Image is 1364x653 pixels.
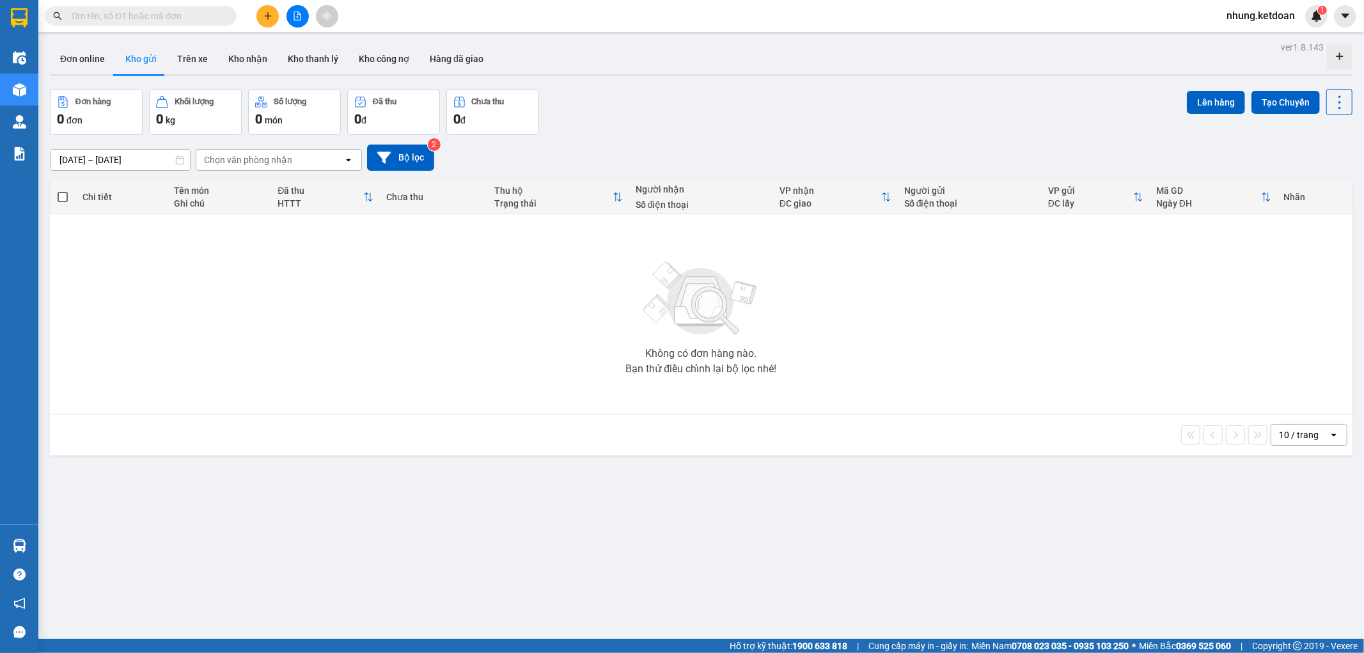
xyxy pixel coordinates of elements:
span: 0 [354,111,361,127]
img: warehouse-icon [13,115,26,129]
th: Toggle SortBy [1150,180,1278,214]
th: Toggle SortBy [271,180,379,214]
sup: 1 [1318,6,1327,15]
svg: open [343,155,354,165]
button: Kho nhận [218,43,278,74]
div: Chưa thu [386,192,482,202]
strong: 0369 525 060 [1176,641,1231,651]
button: Đơn online [50,43,115,74]
strong: 0708 023 035 - 0935 103 250 [1012,641,1129,651]
img: warehouse-icon [13,51,26,65]
button: Đơn hàng0đơn [50,89,143,135]
div: VP nhận [780,185,881,196]
div: Ngày ĐH [1156,198,1261,208]
th: Toggle SortBy [488,180,629,214]
th: Toggle SortBy [773,180,898,214]
span: đ [361,115,366,125]
span: | [1241,639,1242,653]
button: Trên xe [167,43,218,74]
div: Tạo kho hàng mới [1327,43,1352,69]
div: Chưa thu [472,97,505,106]
span: Miền Nam [971,639,1129,653]
span: file-add [293,12,302,20]
span: món [265,115,283,125]
div: Ghi chú [174,198,265,208]
div: Khối lượng [175,97,214,106]
span: kg [166,115,175,125]
button: Đã thu0đ [347,89,440,135]
span: đ [460,115,466,125]
div: Chi tiết [82,192,161,202]
span: 1 [1320,6,1324,15]
div: Đơn hàng [75,97,111,106]
img: logo-vxr [11,8,27,28]
sup: 2 [428,138,441,151]
div: ĐC lấy [1048,198,1133,208]
strong: 1900 633 818 [792,641,847,651]
span: 0 [57,111,64,127]
img: warehouse-icon [13,539,26,553]
span: | [857,639,859,653]
span: plus [263,12,272,20]
span: message [13,626,26,638]
span: 0 [255,111,262,127]
div: Số lượng [274,97,306,106]
span: đơn [67,115,82,125]
span: aim [322,12,331,20]
button: file-add [286,5,309,28]
span: 0 [156,111,163,127]
button: caret-down [1334,5,1356,28]
button: plus [256,5,279,28]
button: Bộ lọc [367,145,434,171]
button: Hàng đã giao [419,43,494,74]
button: Kho công nợ [349,43,419,74]
span: Cung cấp máy in - giấy in: [868,639,968,653]
div: 10 / trang [1279,429,1319,441]
input: Select a date range. [51,150,190,170]
svg: open [1329,430,1339,440]
button: aim [316,5,338,28]
img: warehouse-icon [13,83,26,97]
span: copyright [1293,641,1302,650]
div: Mã GD [1156,185,1261,196]
span: nhung.ketdoan [1216,8,1305,24]
span: notification [13,597,26,610]
div: ĐC giao [780,198,881,208]
div: Tên món [174,185,265,196]
div: ver 1.8.143 [1281,40,1324,54]
div: Đã thu [373,97,396,106]
img: svg+xml;base64,PHN2ZyBjbGFzcz0ibGlzdC1wbHVnX19zdmciIHhtbG5zPSJodHRwOi8vd3d3LnczLm9yZy8yMDAwL3N2Zy... [637,254,765,343]
div: Người nhận [636,184,767,194]
div: Bạn thử điều chỉnh lại bộ lọc nhé! [625,364,776,374]
span: caret-down [1340,10,1351,22]
span: search [53,12,62,20]
div: Người gửi [904,185,1035,196]
span: 0 [453,111,460,127]
div: HTTT [278,198,363,208]
div: Nhãn [1284,192,1346,202]
span: Miền Bắc [1139,639,1231,653]
span: ⚪️ [1132,643,1136,649]
button: Số lượng0món [248,89,341,135]
div: Số điện thoại [636,200,767,210]
div: Thu hộ [494,185,613,196]
button: Tạo Chuyến [1251,91,1320,114]
div: Trạng thái [494,198,613,208]
span: Hỗ trợ kỹ thuật: [730,639,847,653]
th: Toggle SortBy [1042,180,1150,214]
div: VP gửi [1048,185,1133,196]
span: question-circle [13,569,26,581]
button: Lên hàng [1187,91,1245,114]
img: icon-new-feature [1311,10,1322,22]
button: Chưa thu0đ [446,89,539,135]
button: Kho thanh lý [278,43,349,74]
img: solution-icon [13,147,26,161]
div: Chọn văn phòng nhận [204,153,292,166]
button: Kho gửi [115,43,167,74]
button: Khối lượng0kg [149,89,242,135]
div: Số điện thoại [904,198,1035,208]
div: Đã thu [278,185,363,196]
div: Không có đơn hàng nào. [645,349,756,359]
input: Tìm tên, số ĐT hoặc mã đơn [70,9,221,23]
